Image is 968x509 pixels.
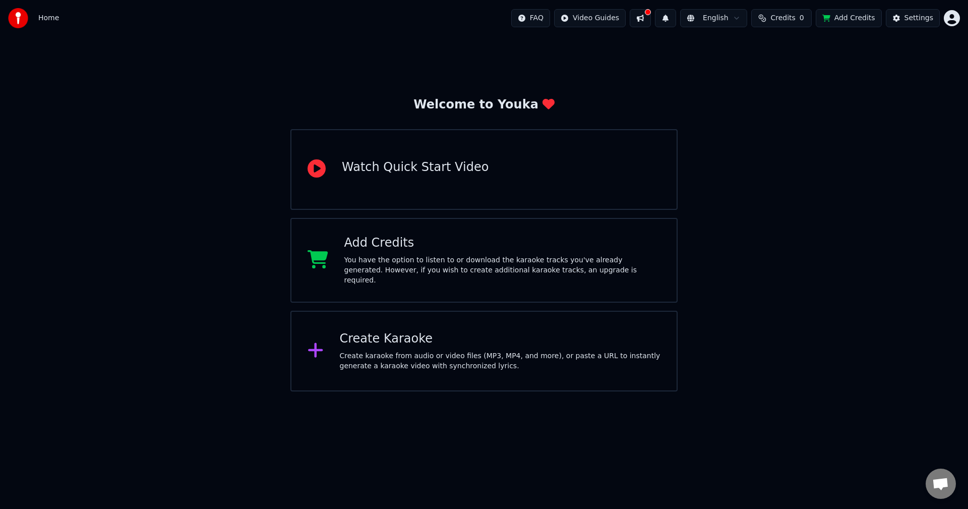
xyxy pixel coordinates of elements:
[8,8,28,28] img: youka
[340,331,661,347] div: Create Karaoke
[340,351,661,371] div: Create karaoke from audio or video files (MP3, MP4, and more), or paste a URL to instantly genera...
[770,13,795,23] span: Credits
[344,235,661,251] div: Add Credits
[800,13,804,23] span: 0
[751,9,812,27] button: Credits0
[926,469,956,499] a: Open chat
[342,159,489,176] div: Watch Quick Start Video
[904,13,933,23] div: Settings
[511,9,550,27] button: FAQ
[554,9,626,27] button: Video Guides
[413,97,555,113] div: Welcome to Youka
[816,9,882,27] button: Add Credits
[344,255,661,286] div: You have the option to listen to or download the karaoke tracks you've already generated. However...
[38,13,59,23] span: Home
[38,13,59,23] nav: breadcrumb
[886,9,940,27] button: Settings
